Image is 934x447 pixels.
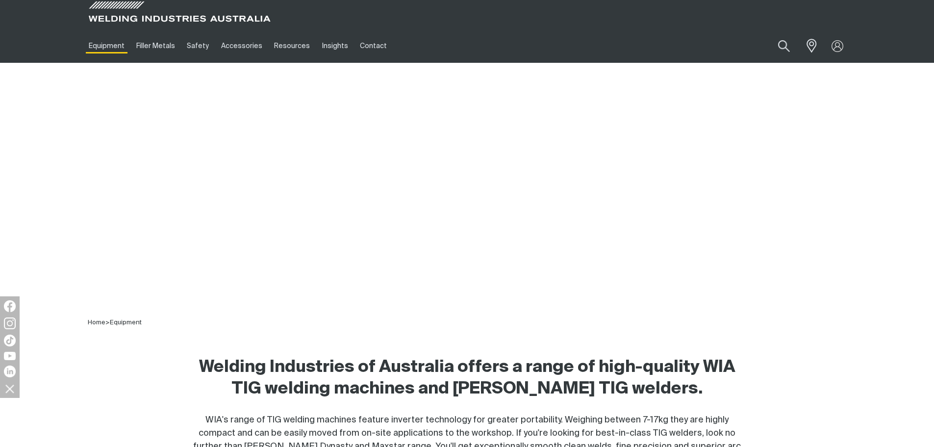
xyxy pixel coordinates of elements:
[268,29,316,63] a: Resources
[4,300,16,312] img: Facebook
[1,380,18,397] img: hide socials
[767,34,801,57] button: Search products
[83,29,130,63] a: Equipment
[83,29,659,63] nav: Main
[4,366,16,377] img: LinkedIn
[191,357,744,400] h2: Welding Industries of Australia offers a range of high-quality WIA TIG welding machines and [PERS...
[215,29,268,63] a: Accessories
[4,335,16,346] img: TikTok
[181,29,215,63] a: Safety
[393,262,541,293] h1: TIG Welders
[316,29,353,63] a: Insights
[354,29,393,63] a: Contact
[755,34,800,57] input: Product name or item number...
[88,319,105,326] a: Home
[4,352,16,360] img: YouTube
[105,319,110,326] span: >
[4,317,16,329] img: Instagram
[110,319,142,326] a: Equipment
[130,29,181,63] a: Filler Metals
